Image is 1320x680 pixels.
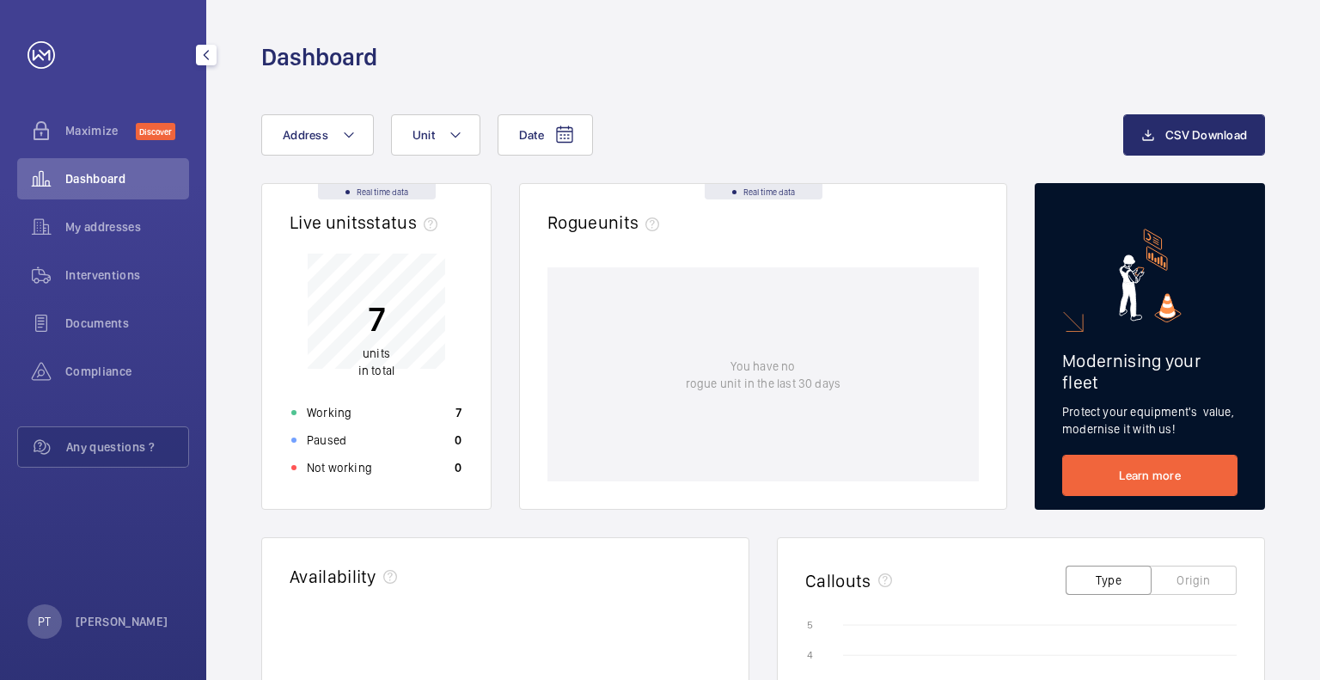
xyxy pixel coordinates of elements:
[455,432,461,449] p: 0
[38,613,51,630] p: PT
[1119,229,1182,322] img: marketing-card.svg
[807,649,813,661] text: 4
[1062,403,1237,438] p: Protect your equipment's value, modernise it with us!
[307,459,372,476] p: Not working
[307,404,351,421] p: Working
[136,123,175,140] span: Discover
[1062,455,1237,496] a: Learn more
[66,438,188,456] span: Any questions ?
[358,297,394,340] p: 7
[1151,566,1237,595] button: Origin
[65,266,189,284] span: Interventions
[283,128,328,142] span: Address
[363,346,390,360] span: units
[412,128,435,142] span: Unit
[1123,114,1265,156] button: CSV Download
[1062,350,1237,393] h2: Modernising your fleet
[686,358,840,392] p: You have no rogue unit in the last 30 days
[290,211,444,233] h2: Live units
[1066,566,1152,595] button: Type
[519,128,544,142] span: Date
[65,363,189,380] span: Compliance
[358,345,394,379] p: in total
[261,114,374,156] button: Address
[455,404,461,421] p: 7
[307,432,346,449] p: Paused
[318,184,436,199] div: Real time data
[65,315,189,332] span: Documents
[498,114,593,156] button: Date
[705,184,822,199] div: Real time data
[391,114,480,156] button: Unit
[598,211,667,233] span: units
[1165,128,1247,142] span: CSV Download
[547,211,666,233] h2: Rogue
[65,170,189,187] span: Dashboard
[366,211,444,233] span: status
[807,619,813,631] text: 5
[805,570,871,591] h2: Callouts
[65,218,189,236] span: My addresses
[76,613,168,630] p: [PERSON_NAME]
[455,459,461,476] p: 0
[261,41,377,73] h1: Dashboard
[290,566,376,587] h2: Availability
[65,122,136,139] span: Maximize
